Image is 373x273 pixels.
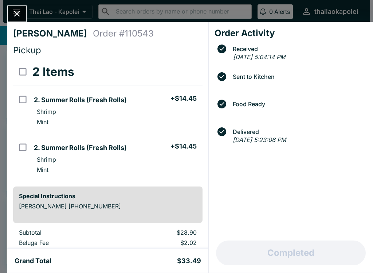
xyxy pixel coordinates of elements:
table: orders table [13,59,203,181]
p: [PERSON_NAME] [PHONE_NUMBER] [19,203,197,210]
span: Pickup [13,45,41,55]
em: [DATE] 5:04:14 PM [233,53,285,61]
h4: [PERSON_NAME] [13,28,93,39]
h5: + $14.45 [170,142,197,151]
h4: Order # 110543 [93,28,154,39]
p: Shrimp [37,108,56,115]
p: Beluga Fee [19,239,113,246]
p: Mint [37,166,48,173]
h6: Special Instructions [19,192,197,200]
h5: Grand Total [15,257,51,265]
h5: 2. Summer Rolls (Fresh Rolls) [34,96,127,104]
span: Sent to Kitchen [229,73,367,80]
p: Subtotal [19,229,113,236]
h5: + $14.45 [170,94,197,103]
p: Shrimp [37,156,56,163]
p: $2.02 [125,239,196,246]
p: Mint [37,118,48,126]
table: orders table [13,229,203,270]
span: Food Ready [229,101,367,107]
p: $28.90 [125,229,196,236]
h3: 2 Items [32,65,74,79]
span: Received [229,46,367,52]
h4: Order Activity [215,28,367,39]
h5: 2. Summer Rolls (Fresh Rolls) [34,143,127,152]
span: Delivered [229,128,367,135]
button: Close [8,6,26,22]
h5: $33.49 [177,257,201,265]
em: [DATE] 5:23:06 PM [233,136,286,143]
